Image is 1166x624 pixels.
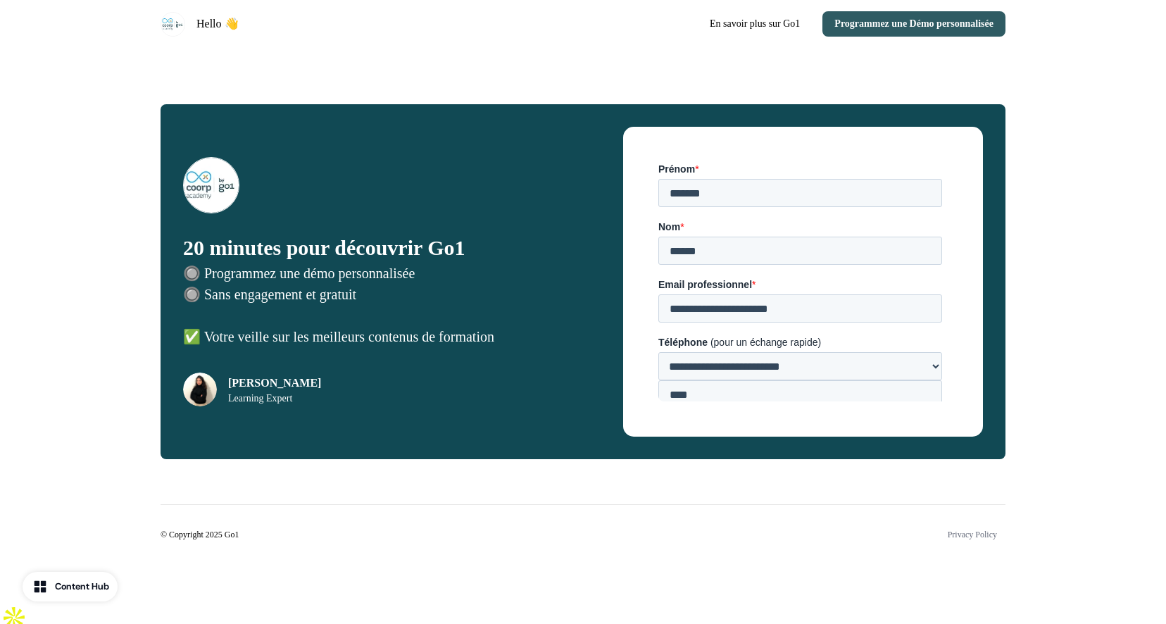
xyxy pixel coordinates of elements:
[55,580,109,594] div: Content Hub
[161,530,239,540] p: © Copyright 2025 Go1
[196,15,239,32] p: Hello 👋
[23,572,118,601] button: Content Hub
[228,375,321,392] p: [PERSON_NAME]
[698,11,811,37] button: En savoir plus sur Go1
[822,11,1005,37] button: Programmez une Démo personnalisée
[939,522,1005,547] a: Privacy Policy
[183,236,583,260] p: 20 minutes pour découvrir Go1
[228,393,321,404] p: Learning Expert
[183,263,583,347] p: 🔘 Programmez une démo personnalisée 🔘 Sans engagement et gratuit ✅ Votre veille sur les meilleurs...
[658,162,948,401] iframe: Form 0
